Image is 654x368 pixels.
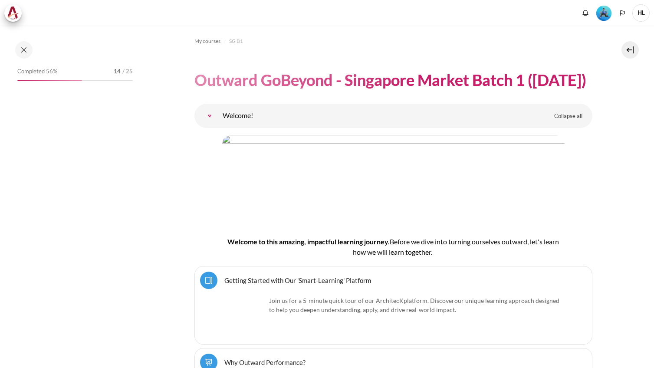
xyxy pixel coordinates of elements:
[201,107,218,125] a: Welcome!
[223,296,266,339] img: platform logo
[7,7,19,20] img: Architeck
[194,70,586,90] h1: Outward GoBeyond - Singapore Market Batch 1 ([DATE])
[579,7,592,20] div: Show notification window with no new notifications
[596,6,611,21] img: Level #3
[632,4,650,22] span: HL
[353,237,559,256] span: efore we dive into turning ourselves outward, let's learn how we will learn together.
[122,67,133,76] span: / 25
[390,237,394,246] span: B
[194,34,592,48] nav: Navigation bar
[17,67,57,76] span: Completed 56%
[593,5,615,21] a: Level #3
[616,7,629,20] button: Languages
[194,36,220,46] a: My courses
[223,296,564,314] p: Join us for a 5-minute quick tour of our ArchitecK platform. Discover
[222,237,565,257] h4: Welcome to this amazing, impactful learning journey.
[17,80,82,81] div: 56%
[554,112,582,121] span: Collapse all
[4,4,26,22] a: Architeck Architeck
[229,37,243,45] span: SG B1
[229,36,243,46] a: SG B1
[596,5,611,21] div: Level #3
[224,358,306,366] a: Why Outward Performance?
[224,276,371,284] a: Getting Started with Our 'Smart-Learning' Platform
[548,109,589,124] a: Collapse all
[632,4,650,22] a: User menu
[194,37,220,45] span: My courses
[114,67,121,76] span: 14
